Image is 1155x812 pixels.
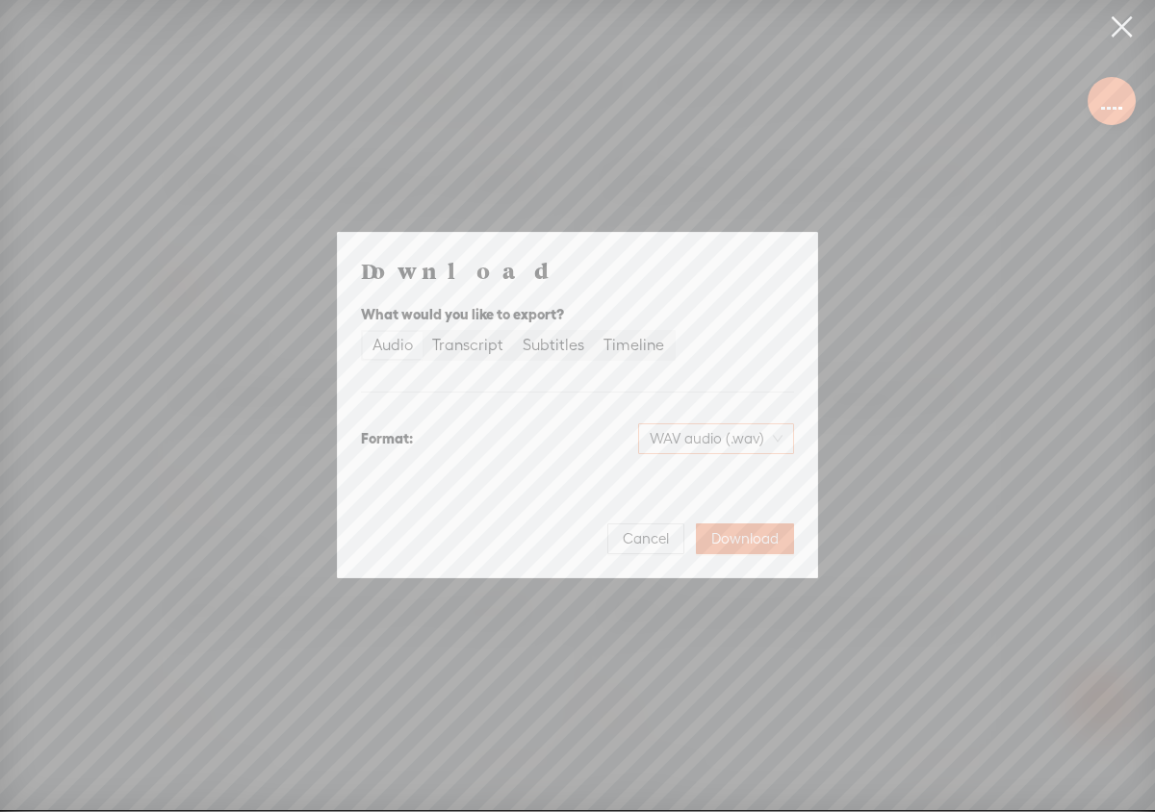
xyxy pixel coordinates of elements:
[650,424,783,453] span: WAV audio (.wav)
[523,332,584,359] div: Subtitles
[372,332,413,359] div: Audio
[361,330,676,361] div: segmented control
[432,332,503,359] div: Transcript
[623,529,669,548] span: Cancel
[361,427,413,450] div: Format:
[603,332,664,359] div: Timeline
[361,256,794,285] h4: Download
[711,529,779,548] span: Download
[361,303,794,326] div: What would you like to export?
[607,523,684,554] button: Cancel
[696,523,794,554] button: Download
